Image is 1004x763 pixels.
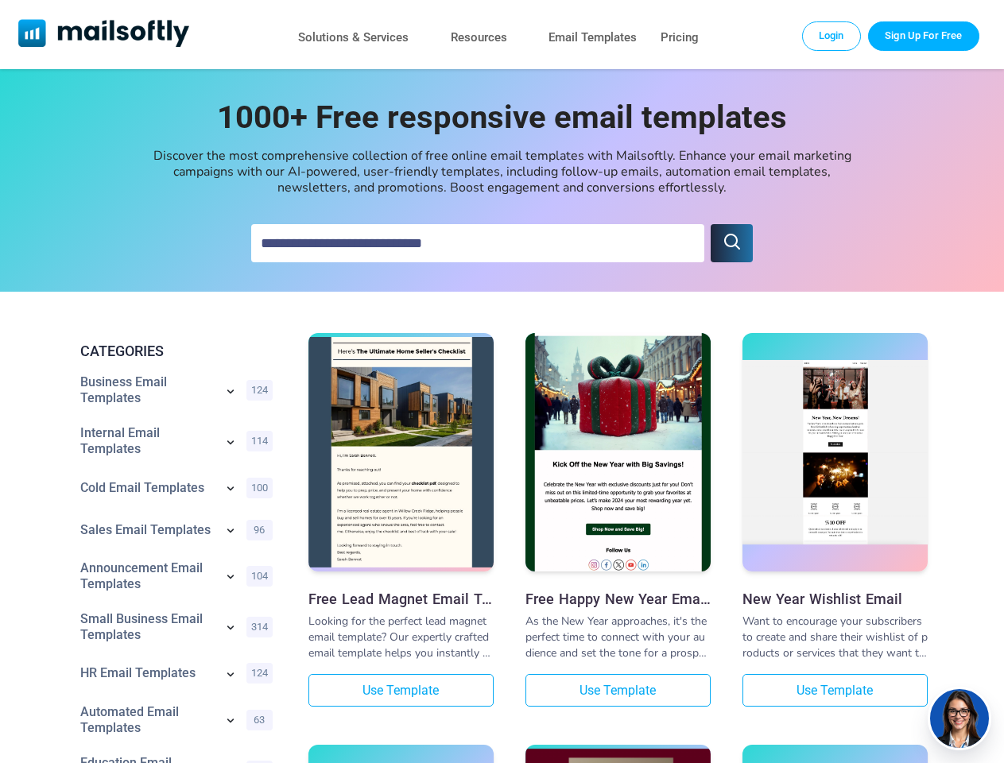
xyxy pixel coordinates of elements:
img: Free Happy New Year Email Templates for Small Businesses in 2024 [525,286,711,618]
a: New Year Wishlist Email [742,591,928,607]
div: Looking for the perfect lead magnet email template? Our expertly crafted email template helps you... [308,614,494,661]
img: New Year Wishlist Email [742,360,928,545]
a: Category [80,522,215,538]
a: Use Template [525,674,711,707]
a: Mailsoftly [18,19,189,50]
a: Login [802,21,861,50]
a: Resources [451,26,507,49]
a: Category [80,560,215,592]
img: agent [928,689,991,748]
a: Category [80,374,215,406]
a: Show subcategories for Internal Email Templates [223,434,238,453]
a: Use Template [308,674,494,707]
a: Category [80,425,215,457]
a: Free Lead Magnet Email Template – Boost Conversions with Engaging Emails [308,591,494,607]
a: Show subcategories for Business Email Templates [223,383,238,402]
a: Use Template [742,674,928,707]
h3: Free Happy New Year Email Templates for Small Businesses in 2024 [525,591,711,607]
a: Show subcategories for Sales Email Templates [223,522,238,541]
a: Show subcategories for Small Business Email Templates [223,619,238,638]
a: Category [80,704,215,736]
a: Show subcategories for Announcement Email Templates [223,568,238,587]
a: Category [80,480,215,496]
a: Show subcategories for HR Email Templates [223,666,238,685]
div: CATEGORIES [68,341,279,362]
h1: 1000+ Free responsive email templates [184,99,820,135]
a: New Year Wishlist Email [742,333,928,575]
a: Category [80,665,215,681]
img: Free Lead Magnet Email Template – Boost Conversions with Engaging Emails [308,337,494,567]
a: Show subcategories for Cold Email Templates [223,480,238,499]
a: Free Lead Magnet Email Template – Boost Conversions with Engaging Emails [308,333,494,575]
div: Want to encourage your subscribers to create and share their wishlist of products or services tha... [742,614,928,661]
a: Email Templates [549,26,637,49]
img: Mailsoftly Logo [18,19,189,47]
a: Show subcategories for Automated Email Templates [223,712,238,731]
a: Solutions & Services [298,26,409,49]
div: Discover the most comprehensive collection of free online email templates with Mailsoftly. Enhanc... [145,148,860,196]
a: Trial [868,21,979,50]
a: Free Happy New Year Email Templates for Small Businesses in 2024 [525,333,711,575]
a: Category [80,611,215,643]
a: Pricing [661,26,699,49]
a: Free Happy New Year Email Templates for Small Businesses in [DATE] [525,591,711,607]
div: As the New Year approaches, it's the perfect time to connect with your audience and set the tone ... [525,614,711,661]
